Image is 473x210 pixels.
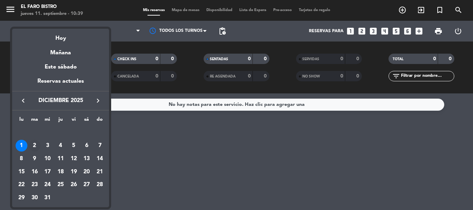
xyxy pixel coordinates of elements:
[67,165,80,179] td: 19 de diciembre de 2025
[42,140,53,152] div: 3
[81,140,92,152] div: 6
[94,153,106,165] div: 14
[42,166,53,178] div: 17
[93,139,106,153] td: 7 de diciembre de 2025
[29,192,41,204] div: 30
[81,166,92,178] div: 20
[29,166,41,178] div: 16
[12,57,109,77] div: Este sábado
[55,179,66,191] div: 25
[93,165,106,179] td: 21 de diciembre de 2025
[92,96,104,105] button: keyboard_arrow_right
[15,165,28,179] td: 15 de diciembre de 2025
[28,139,41,153] td: 2 de diciembre de 2025
[55,140,66,152] div: 4
[15,126,106,139] td: DIC.
[19,97,27,105] i: keyboard_arrow_left
[93,152,106,165] td: 14 de diciembre de 2025
[29,96,92,105] span: diciembre 2025
[28,179,41,192] td: 23 de diciembre de 2025
[54,179,67,192] td: 25 de diciembre de 2025
[94,140,106,152] div: 7
[28,191,41,204] td: 30 de diciembre de 2025
[80,152,93,165] td: 13 de diciembre de 2025
[81,153,92,165] div: 13
[15,191,28,204] td: 29 de diciembre de 2025
[68,153,80,165] div: 12
[93,179,106,192] td: 28 de diciembre de 2025
[16,140,27,152] div: 1
[93,116,106,126] th: domingo
[15,139,28,153] td: 1 de diciembre de 2025
[80,179,93,192] td: 27 de diciembre de 2025
[55,153,66,165] div: 11
[28,152,41,165] td: 9 de diciembre de 2025
[16,192,27,204] div: 29
[28,116,41,126] th: martes
[16,179,27,191] div: 22
[94,166,106,178] div: 21
[67,116,80,126] th: viernes
[16,153,27,165] div: 8
[54,165,67,179] td: 18 de diciembre de 2025
[28,165,41,179] td: 16 de diciembre de 2025
[16,166,27,178] div: 15
[41,179,54,192] td: 24 de diciembre de 2025
[41,191,54,204] td: 31 de diciembre de 2025
[15,116,28,126] th: lunes
[29,179,41,191] div: 23
[54,116,67,126] th: jueves
[42,192,53,204] div: 31
[68,179,80,191] div: 26
[41,165,54,179] td: 17 de diciembre de 2025
[80,165,93,179] td: 20 de diciembre de 2025
[12,43,109,57] div: Mañana
[42,153,53,165] div: 10
[29,140,41,152] div: 2
[54,139,67,153] td: 4 de diciembre de 2025
[81,179,92,191] div: 27
[41,152,54,165] td: 10 de diciembre de 2025
[41,116,54,126] th: miércoles
[68,166,80,178] div: 19
[29,153,41,165] div: 9
[80,139,93,153] td: 6 de diciembre de 2025
[15,152,28,165] td: 8 de diciembre de 2025
[41,139,54,153] td: 3 de diciembre de 2025
[67,152,80,165] td: 12 de diciembre de 2025
[94,179,106,191] div: 28
[67,179,80,192] td: 26 de diciembre de 2025
[80,116,93,126] th: sábado
[12,77,109,91] div: Reservas actuales
[55,166,66,178] div: 18
[12,29,109,43] div: Hoy
[15,179,28,192] td: 22 de diciembre de 2025
[94,97,102,105] i: keyboard_arrow_right
[17,96,29,105] button: keyboard_arrow_left
[67,139,80,153] td: 5 de diciembre de 2025
[54,152,67,165] td: 11 de diciembre de 2025
[42,179,53,191] div: 24
[68,140,80,152] div: 5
